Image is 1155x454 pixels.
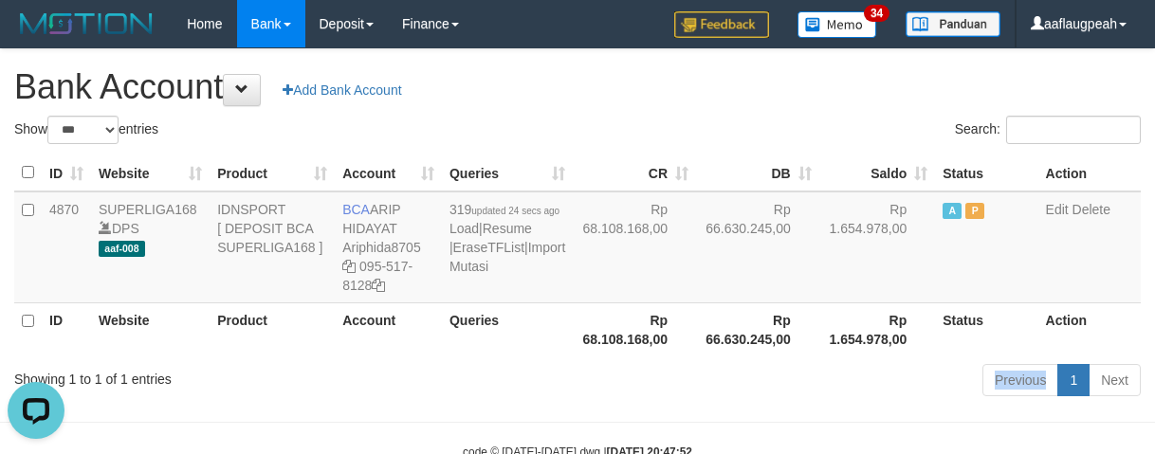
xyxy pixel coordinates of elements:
[91,302,210,356] th: Website
[91,154,210,191] th: Website: activate to sort column ascending
[47,116,119,144] select: Showentries
[906,11,1000,37] img: panduan.png
[573,191,696,303] td: Rp 68.108.168,00
[471,206,559,216] span: updated 24 secs ago
[1046,202,1069,217] a: Edit
[342,259,356,274] a: Copy Ariphida8705 to clipboard
[342,202,370,217] span: BCA
[1006,116,1141,144] input: Search:
[210,302,335,356] th: Product
[696,302,819,356] th: Rp 66.630.245,00
[696,191,819,303] td: Rp 66.630.245,00
[335,154,442,191] th: Account: activate to sort column ascending
[573,302,696,356] th: Rp 68.108.168,00
[935,154,1037,191] th: Status
[210,154,335,191] th: Product: activate to sort column ascending
[372,278,385,293] a: Copy 0955178128 to clipboard
[1057,364,1090,396] a: 1
[483,221,532,236] a: Resume
[42,191,91,303] td: 4870
[797,11,877,38] img: Button%20Memo.svg
[449,240,565,274] a: Import Mutasi
[819,191,936,303] td: Rp 1.654.978,00
[335,302,442,356] th: Account
[1089,364,1141,396] a: Next
[14,9,158,38] img: MOTION_logo.png
[14,68,1141,106] h1: Bank Account
[453,240,524,255] a: EraseTFList
[42,302,91,356] th: ID
[449,202,565,274] span: | | |
[42,154,91,191] th: ID: activate to sort column ascending
[696,154,819,191] th: DB: activate to sort column ascending
[442,302,573,356] th: Queries
[1072,202,1110,217] a: Delete
[210,191,335,303] td: IDNSPORT [ DEPOSIT BCA SUPERLIGA168 ]
[14,116,158,144] label: Show entries
[1038,302,1141,356] th: Action
[864,5,889,22] span: 34
[943,203,962,219] span: Active
[91,191,210,303] td: DPS
[99,202,197,217] a: SUPERLIGA168
[14,362,467,389] div: Showing 1 to 1 of 1 entries
[819,302,936,356] th: Rp 1.654.978,00
[1038,154,1141,191] th: Action
[270,74,413,106] a: Add Bank Account
[573,154,696,191] th: CR: activate to sort column ascending
[342,240,421,255] a: Ariphida8705
[449,221,479,236] a: Load
[449,202,559,217] span: 319
[674,11,769,38] img: Feedback.jpg
[99,241,145,257] span: aaf-008
[8,8,64,64] button: Open LiveChat chat widget
[442,154,573,191] th: Queries: activate to sort column ascending
[955,116,1141,144] label: Search:
[982,364,1058,396] a: Previous
[935,302,1037,356] th: Status
[819,154,936,191] th: Saldo: activate to sort column ascending
[335,191,442,303] td: ARIP HIDAYAT 095-517-8128
[965,203,984,219] span: Paused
